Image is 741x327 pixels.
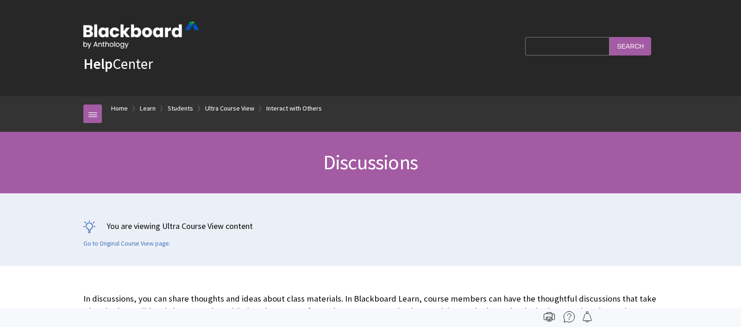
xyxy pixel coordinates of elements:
[544,311,555,322] img: Print
[564,311,575,322] img: More help
[83,220,658,232] p: You are viewing Ultra Course View content
[111,103,128,114] a: Home
[323,149,418,175] span: Discussions
[83,22,199,49] img: Blackboard by Anthology
[168,103,193,114] a: Students
[205,103,254,114] a: Ultra Course View
[83,240,170,248] a: Go to Original Course View page.
[83,55,153,73] a: HelpCenter
[83,55,113,73] strong: Help
[266,103,322,114] a: Interact with Others
[609,37,651,55] input: Search
[140,103,156,114] a: Learn
[582,311,593,322] img: Follow this page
